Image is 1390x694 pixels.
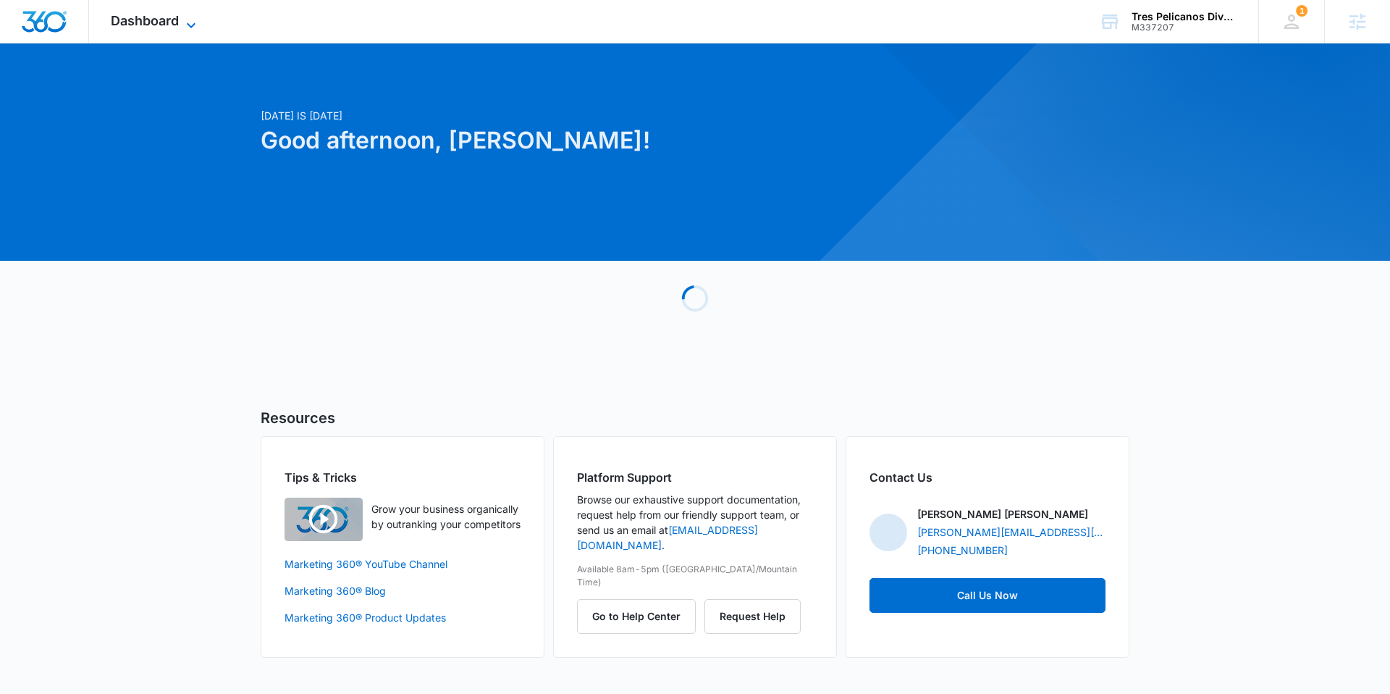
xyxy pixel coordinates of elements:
p: Browse our exhaustive support documentation, request help from our friendly support team, or send... [577,492,813,553]
p: [DATE] is [DATE] [261,108,834,123]
p: Grow your business organically by outranking your competitors [371,501,521,532]
div: notifications count [1296,5,1307,17]
img: Quick Overview Video [285,498,363,541]
p: Available 8am-5pm ([GEOGRAPHIC_DATA]/Mountain Time) [577,563,813,589]
a: Call Us Now [869,578,1105,613]
h2: Tips & Tricks [285,469,521,486]
span: 1 [1296,5,1307,17]
h5: Resources [261,407,1129,429]
button: Request Help [704,599,801,634]
a: [PHONE_NUMBER] [917,543,1008,558]
h2: Platform Support [577,469,813,486]
div: account id [1132,22,1237,33]
button: Go to Help Center [577,599,696,634]
a: Go to Help Center [577,610,704,622]
a: Request Help [704,610,801,622]
div: account name [1132,11,1237,22]
a: [PERSON_NAME][EMAIL_ADDRESS][PERSON_NAME][DOMAIN_NAME] [917,524,1105,540]
img: McKenna Mueller [869,514,907,551]
a: Marketing 360® Product Updates [285,610,521,625]
span: Dashboard [111,13,179,28]
h2: Contact Us [869,469,1105,486]
a: Marketing 360® Blog [285,583,521,598]
h1: Good afternoon, [PERSON_NAME]! [261,123,834,158]
a: Marketing 360® YouTube Channel [285,556,521,572]
p: [PERSON_NAME] [PERSON_NAME] [917,506,1088,522]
